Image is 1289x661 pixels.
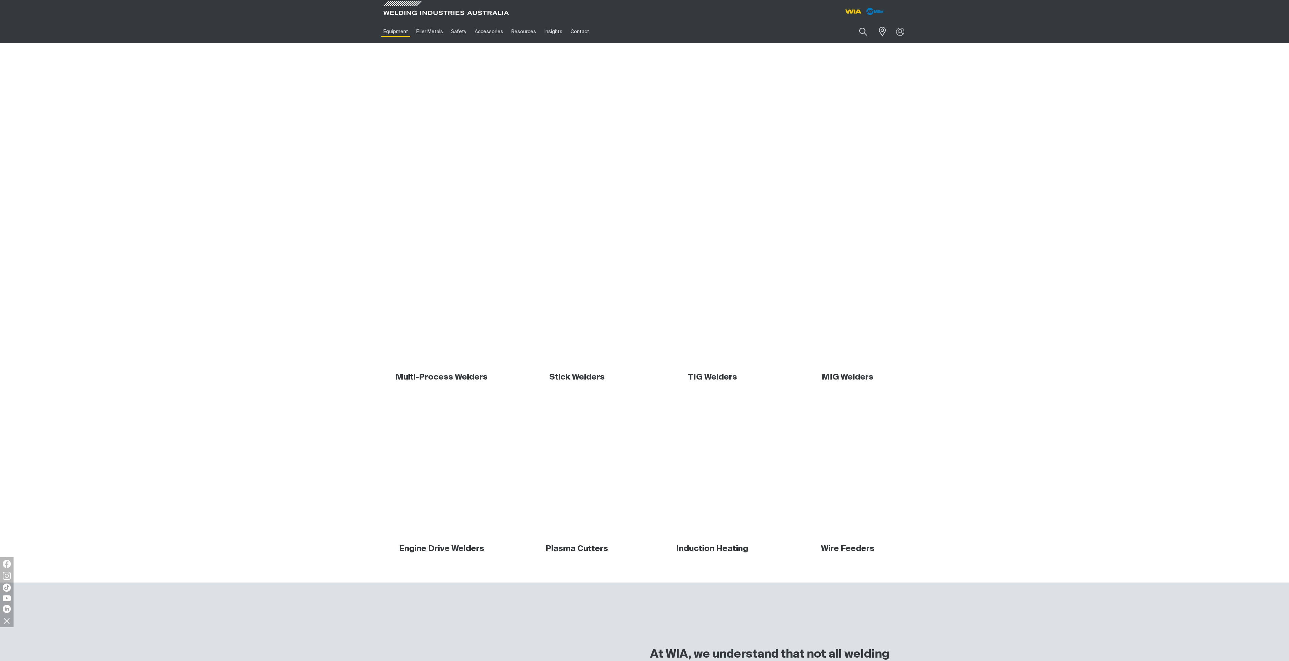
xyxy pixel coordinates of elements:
[653,240,771,357] img: TIG welding machine
[3,560,11,568] img: Facebook
[3,605,11,613] img: LinkedIn
[885,6,910,17] img: miller
[383,240,501,357] img: Multi Process Welder
[549,373,605,381] a: Stick Welders
[471,20,507,43] a: Accessories
[1,615,13,626] img: hide socials
[540,20,566,43] a: Insights
[379,20,777,43] nav: Main
[822,373,873,381] a: MIG Welders
[688,373,737,381] a: TIG Welders
[843,24,874,40] input: Product name or item number...
[379,20,412,43] a: Equipment
[3,584,11,592] img: TikTok
[789,411,907,529] img: Wire feeder
[789,240,907,357] img: MIG welding machine
[566,20,593,43] a: Contact
[563,180,726,202] h1: Welding Equipment
[518,411,636,529] img: Plasma Cutter
[507,20,540,43] a: Resources
[3,595,11,601] img: YouTube
[399,545,484,553] a: Engine Drive Welders
[821,545,874,553] a: Wire Feeders
[676,545,748,553] a: Induction Heating
[447,20,470,43] a: Safety
[546,545,608,553] a: Plasma Cutters
[852,24,875,40] button: Search products
[412,20,447,43] a: Filler Metals
[395,373,488,381] a: Multi-Process Welders
[3,572,11,580] img: Instagram
[653,411,771,529] img: Induction Heating Machine
[518,240,636,357] img: Stick Welding Machine
[383,411,501,529] img: Engine Driven Welding Machine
